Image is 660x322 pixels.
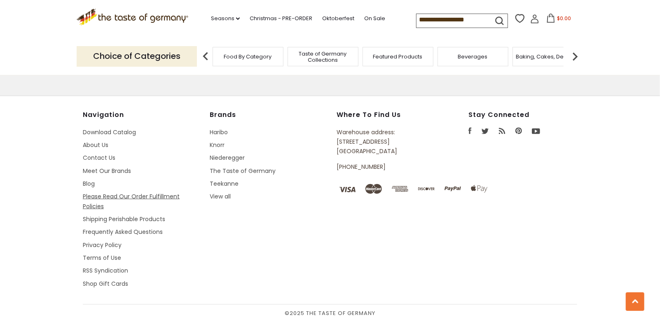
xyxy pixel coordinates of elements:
a: Meet Our Brands [83,167,131,175]
button: $0.00 [541,14,576,26]
h4: Stay Connected [468,111,577,119]
a: On Sale [364,14,385,23]
a: Blog [83,180,95,188]
a: Food By Category [224,54,272,60]
a: Seasons [211,14,240,23]
img: previous arrow [197,48,214,65]
p: [PHONE_NUMBER] [337,162,431,172]
a: RSS Syndication [83,266,128,275]
span: $0.00 [557,15,571,22]
a: Baking, Cakes, Desserts [516,54,580,60]
img: next arrow [567,48,583,65]
a: Contact Us [83,154,115,162]
a: Download Catalog [83,128,136,136]
a: Beverages [458,54,488,60]
a: View all [210,192,231,201]
a: Shipping Perishable Products [83,215,165,223]
a: The Taste of Germany [210,167,276,175]
a: Haribo [210,128,228,136]
a: Oktoberfest [322,14,354,23]
span: © 2025 The Taste of Germany [83,309,577,318]
p: Warehouse address: [STREET_ADDRESS] [GEOGRAPHIC_DATA] [337,128,431,156]
a: Featured Products [373,54,423,60]
a: Teekanne [210,180,239,188]
a: Terms of Use [83,254,121,262]
a: Taste of Germany Collections [290,51,356,63]
a: Shop Gift Cards [83,280,128,288]
p: Choice of Categories [77,46,197,66]
a: Knorr [210,141,225,149]
h4: Navigation [83,111,201,119]
a: Christmas - PRE-ORDER [250,14,312,23]
h4: Where to find us [337,111,431,119]
a: Please Read Our Order Fulfillment Policies [83,192,180,210]
a: Niederegger [210,154,245,162]
h4: Brands [210,111,328,119]
a: Frequently Asked Questions [83,228,163,236]
a: About Us [83,141,108,149]
a: Privacy Policy [83,241,122,249]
